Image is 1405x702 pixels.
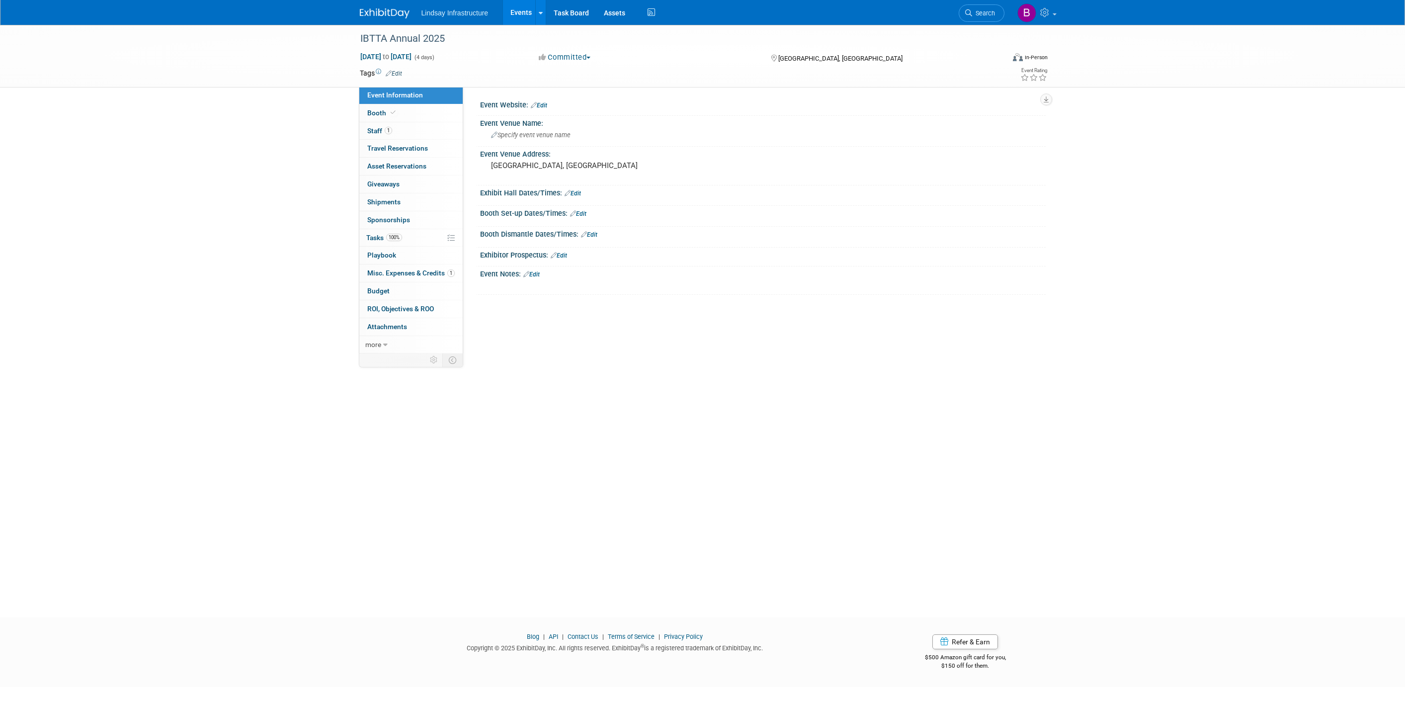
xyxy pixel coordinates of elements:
[367,91,423,99] span: Event Information
[885,647,1046,670] div: $500 Amazon gift card for you,
[360,641,871,653] div: Copyright © 2025 ExhibitDay, Inc. All rights reserved. ExhibitDay is a registered trademark of Ex...
[568,633,598,640] a: Contact Us
[656,633,662,640] span: |
[442,353,463,366] td: Toggle Event Tabs
[367,198,401,206] span: Shipments
[367,251,396,259] span: Playbook
[570,210,586,217] a: Edit
[367,216,410,224] span: Sponsorships
[600,633,606,640] span: |
[535,52,594,63] button: Committed
[549,633,558,640] a: API
[386,70,402,77] a: Edit
[565,190,581,197] a: Edit
[385,127,392,134] span: 1
[581,231,597,238] a: Edit
[367,162,426,170] span: Asset Reservations
[367,269,455,277] span: Misc. Expenses & Credits
[480,147,1046,159] div: Event Venue Address:
[480,206,1046,219] div: Booth Set-up Dates/Times:
[360,52,412,61] span: [DATE] [DATE]
[1013,53,1023,61] img: Format-Inperson.png
[885,662,1046,670] div: $150 off for them.
[359,229,463,247] a: Tasks100%
[1017,3,1036,22] img: Brittany Russell
[386,234,402,241] span: 100%
[367,109,398,117] span: Booth
[551,252,567,259] a: Edit
[359,193,463,211] a: Shipments
[425,353,443,366] td: Personalize Event Tab Strip
[959,4,1004,22] a: Search
[391,110,396,115] i: Booth reservation complete
[367,323,407,331] span: Attachments
[359,264,463,282] a: Misc. Expenses & Credits1
[359,175,463,193] a: Giveaways
[480,97,1046,110] div: Event Website:
[359,282,463,300] a: Budget
[359,122,463,140] a: Staff1
[523,271,540,278] a: Edit
[480,185,1046,198] div: Exhibit Hall Dates/Times:
[367,287,390,295] span: Budget
[421,9,489,17] span: Lindsay Infrastructure
[359,211,463,229] a: Sponsorships
[367,144,428,152] span: Travel Reservations
[972,9,995,17] span: Search
[480,248,1046,261] div: Exhibitor Prospectus:
[491,131,571,139] span: Specify event venue name
[491,161,705,170] pre: [GEOGRAPHIC_DATA], [GEOGRAPHIC_DATA]
[359,318,463,336] a: Attachments
[1024,54,1048,61] div: In-Person
[480,116,1046,128] div: Event Venue Name:
[480,227,1046,240] div: Booth Dismantle Dates/Times:
[359,336,463,353] a: more
[932,634,998,649] a: Refer & Earn
[359,247,463,264] a: Playbook
[560,633,566,640] span: |
[359,140,463,157] a: Travel Reservations
[366,234,402,242] span: Tasks
[1020,68,1047,73] div: Event Rating
[608,633,655,640] a: Terms of Service
[367,305,434,313] span: ROI, Objectives & ROO
[367,180,400,188] span: Giveaways
[365,341,381,349] span: more
[531,102,547,109] a: Edit
[447,269,455,277] span: 1
[641,643,644,649] sup: ®
[359,300,463,318] a: ROI, Objectives & ROO
[413,54,434,61] span: (4 days)
[359,87,463,104] a: Event Information
[778,55,903,62] span: [GEOGRAPHIC_DATA], [GEOGRAPHIC_DATA]
[360,68,402,78] td: Tags
[359,104,463,122] a: Booth
[381,53,391,61] span: to
[946,52,1048,67] div: Event Format
[541,633,547,640] span: |
[664,633,703,640] a: Privacy Policy
[359,158,463,175] a: Asset Reservations
[357,30,990,48] div: IBTTA Annual 2025
[360,8,410,18] img: ExhibitDay
[480,266,1046,279] div: Event Notes:
[527,633,539,640] a: Blog
[367,127,392,135] span: Staff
